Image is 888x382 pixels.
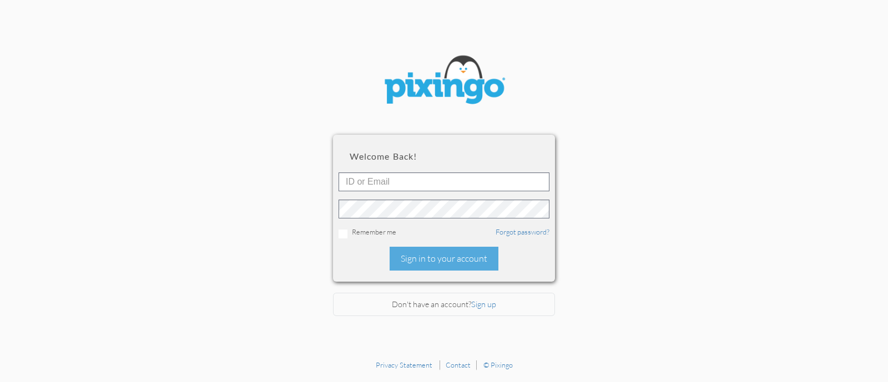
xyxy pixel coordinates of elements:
[376,360,432,369] a: Privacy Statement
[350,151,538,161] h2: Welcome back!
[339,227,549,238] div: Remember me
[471,299,496,309] a: Sign up
[339,172,549,191] input: ID or Email
[390,247,498,271] div: Sign in to your account
[333,293,555,317] div: Don't have an account?
[483,360,513,369] a: © Pixingo
[446,360,471,369] a: Contact
[377,50,511,113] img: pixingo logo
[496,227,549,236] a: Forgot password?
